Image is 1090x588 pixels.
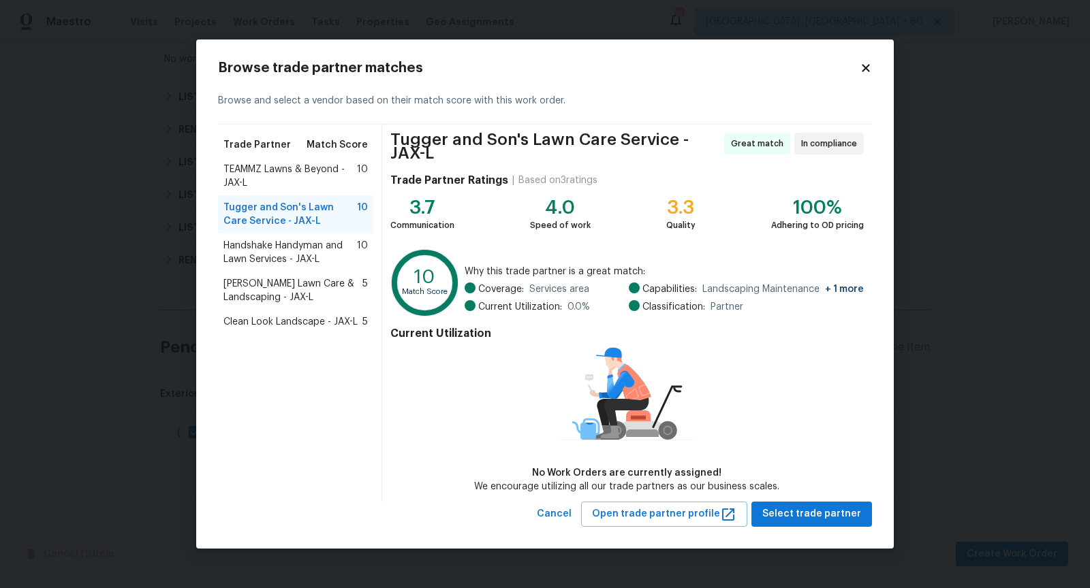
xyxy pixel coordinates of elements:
[474,480,779,493] div: We encourage utilizing all our trade partners as our business scales.
[390,327,864,340] h4: Current Utilization
[762,506,861,523] span: Select trade partner
[223,138,291,152] span: Trade Partner
[402,289,448,296] text: Match Score
[218,78,872,125] div: Browse and select a vendor based on their match score with this work order.
[357,163,368,190] span: 10
[530,218,591,232] div: Speed of work
[702,282,864,296] span: Landscaping Maintenance
[508,174,518,187] div: |
[390,201,454,214] div: 3.7
[474,466,779,480] div: No Work Orders are currently assigned!
[666,218,696,232] div: Quality
[642,282,697,296] span: Capabilities:
[465,265,864,278] span: Why this trade partner is a great match:
[223,201,357,228] span: Tugger and Son's Lawn Care Service - JAX-L
[357,201,368,228] span: 10
[218,61,860,75] h2: Browse trade partner matches
[362,277,368,304] span: 5
[390,174,508,187] h4: Trade Partner Ratings
[771,218,864,232] div: Adhering to OD pricing
[581,502,747,527] button: Open trade partner profile
[390,133,720,160] span: Tugger and Son's Lawn Care Service - JAX-L
[529,282,589,296] span: Services area
[307,138,368,152] span: Match Score
[357,239,368,266] span: 10
[362,315,368,329] span: 5
[223,163,357,190] span: TEAMMZ Lawns & Beyond - JAX-L
[751,502,872,527] button: Select trade partner
[731,137,789,150] span: Great match
[478,300,562,314] span: Current Utilization:
[666,201,696,214] div: 3.3
[530,201,591,214] div: 4.0
[771,201,864,214] div: 100%
[567,300,590,314] span: 0.0 %
[390,218,454,232] div: Communication
[518,174,597,187] div: Based on 3 ratings
[537,506,572,523] span: Cancel
[478,282,524,296] span: Coverage:
[801,137,862,150] span: In compliance
[223,277,362,304] span: [PERSON_NAME] Lawn Care & Landscaping - JAX-L
[592,506,736,523] span: Open trade partner profile
[642,300,705,314] span: Classification:
[414,267,435,287] text: 10
[531,502,577,527] button: Cancel
[223,239,357,266] span: Handshake Handyman and Lawn Services - JAX-L
[223,315,358,329] span: Clean Look Landscape - JAX-L
[825,284,864,294] span: + 1 more
[711,300,743,314] span: Partner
